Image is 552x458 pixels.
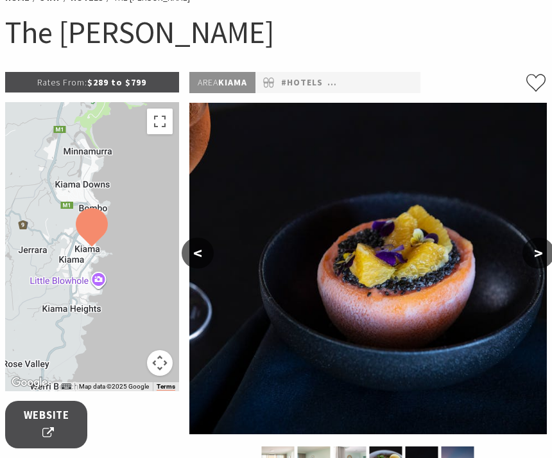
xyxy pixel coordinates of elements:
[8,374,51,391] a: Open this area in Google Maps (opens a new window)
[5,72,179,93] p: $289 to $799
[157,383,175,391] a: Terms
[327,75,467,91] a: #Hotels, Motels & Resorts
[79,383,149,390] span: Map data ©2025 Google
[21,407,71,442] span: Website
[5,12,547,52] h1: The [PERSON_NAME]
[5,401,87,448] a: Website
[182,238,214,269] button: <
[189,72,255,94] p: Kiama
[37,76,87,88] span: Rates From:
[198,76,218,88] span: Area
[147,350,173,376] button: Map camera controls
[8,374,51,391] img: Google
[147,109,173,134] button: Toggle fullscreen view
[62,382,71,391] button: Keyboard shortcuts
[281,75,323,91] a: #Hotels
[189,103,548,434] img: Yves Bar & Bistro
